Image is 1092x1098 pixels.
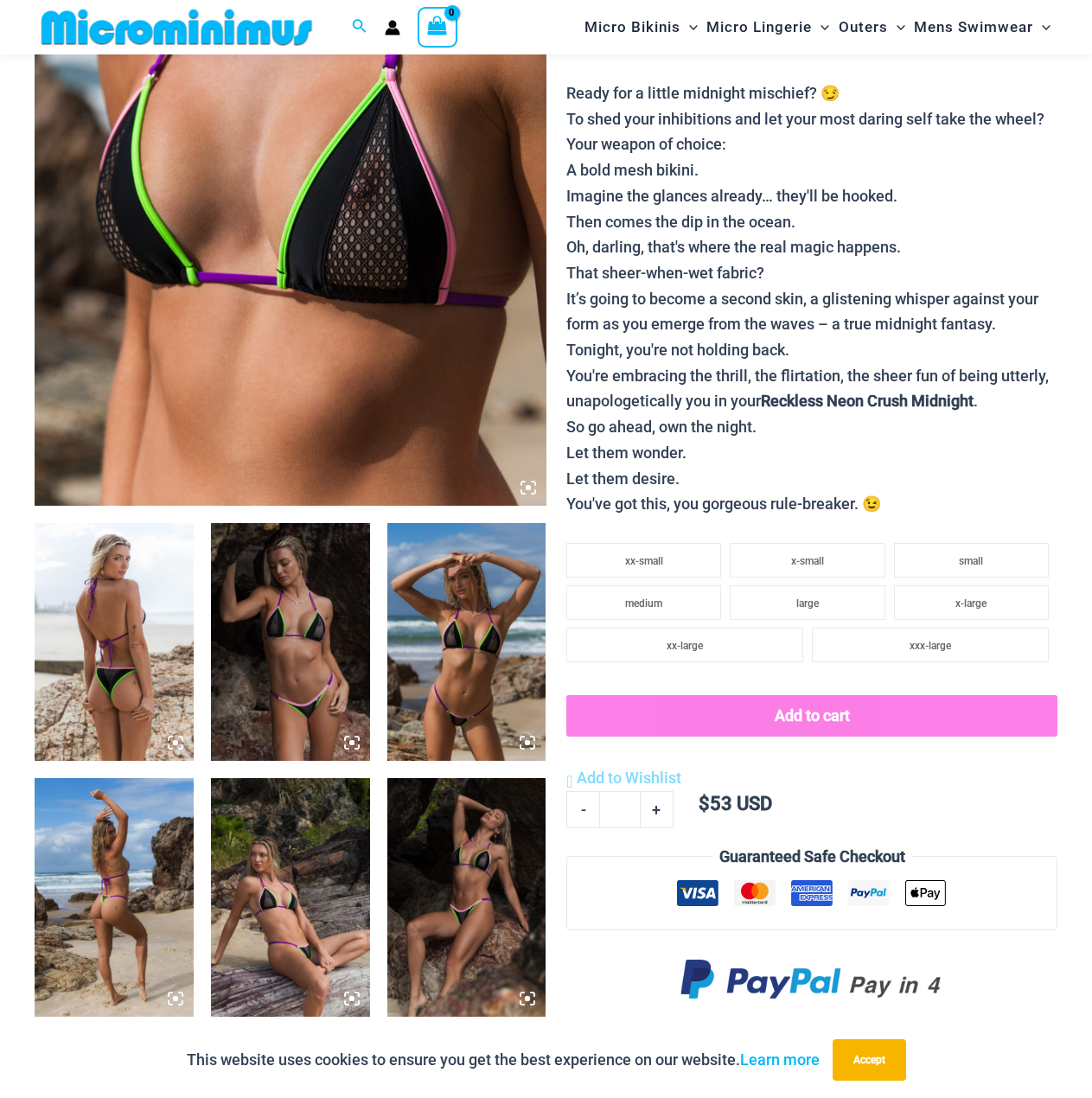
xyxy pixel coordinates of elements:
[566,80,1057,517] p: Ready for a little midnight mischief? 😏 To shed your inhibitions and let your most daring self ta...
[955,597,987,610] span: x-large
[680,5,698,49] span: Menu Toggle
[566,543,721,578] li: xx-small
[35,778,194,1017] img: Reckless Neon Crush Black Neon 306 Tri Top 466 Thong
[914,5,1033,49] span: Mens Swimwear
[791,555,824,567] span: x-small
[1033,5,1050,49] span: Menu Toggle
[667,640,703,652] span: xx-large
[625,597,662,610] span: medium
[812,5,829,49] span: Menu Toggle
[566,791,599,827] a: -
[910,640,951,652] span: xxx-large
[580,5,702,49] a: Micro BikinisMenu ToggleMenu Toggle
[894,585,1049,620] li: x-large
[796,597,819,610] span: large
[641,791,674,827] a: +
[352,16,367,38] a: Search icon link
[706,5,812,49] span: Micro Lingerie
[578,3,1057,52] nav: Site Navigation
[730,585,884,620] li: large
[812,628,1049,662] li: xxx-large
[566,628,803,662] li: xx-large
[599,791,640,827] input: Product quantity
[702,5,833,49] a: Micro LingerieMenu ToggleMenu Toggle
[833,1039,906,1081] button: Accept
[839,5,888,49] span: Outers
[566,695,1057,737] button: Add to cart
[712,844,912,870] legend: Guaranteed Safe Checkout
[584,5,680,49] span: Micro Bikinis
[35,523,194,762] img: Reckless Neon Crush Black Neon 306 Tri Top 296 Cheeky
[577,769,681,787] span: Add to Wishlist
[699,793,772,814] bdi: 53 USD
[385,20,400,35] a: Account icon link
[761,392,974,410] b: Reckless Neon Crush Midnight
[740,1050,820,1069] a: Learn more
[910,5,1055,49] a: Mens SwimwearMenu ToggleMenu Toggle
[387,523,546,762] img: Reckless Neon Crush Black Neon 306 Tri Top 466 Thong
[834,5,910,49] a: OutersMenu ToggleMenu Toggle
[730,543,884,578] li: x-small
[894,543,1049,578] li: small
[418,7,457,47] a: View Shopping Cart, empty
[35,8,319,47] img: MM SHOP LOGO FLAT
[211,778,370,1017] img: Reckless Neon Crush Black Neon 306 Tri Top 466 Thong
[625,555,663,567] span: xx-small
[566,585,721,620] li: medium
[959,555,983,567] span: small
[566,765,681,791] a: Add to Wishlist
[888,5,905,49] span: Menu Toggle
[699,793,710,814] span: $
[187,1047,820,1073] p: This website uses cookies to ensure you get the best experience on our website.
[211,523,370,762] img: Reckless Neon Crush Black Neon 306 Tri Top 296 Cheeky
[387,778,546,1017] img: Reckless Neon Crush Black Neon 306 Tri Top 296 Cheeky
